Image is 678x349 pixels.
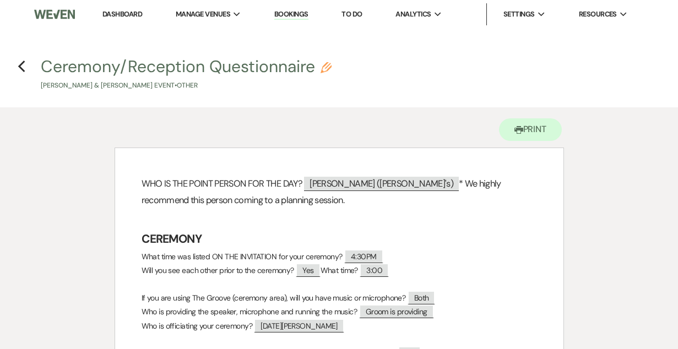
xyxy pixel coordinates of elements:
[41,80,332,91] p: [PERSON_NAME] & [PERSON_NAME] Event • Other
[142,291,537,305] p: If you are using The Groove (ceremony area), will you have music or microphone?
[142,176,537,208] h3: WHO IS THE POINT PERSON FOR THE DAY? * We highly recommend this person coming to a planning session.
[395,9,431,20] span: Analytics
[274,9,308,20] a: Bookings
[503,9,535,20] span: Settings
[41,58,332,91] button: Ceremony/Reception Questionnaire[PERSON_NAME] & [PERSON_NAME] Event•Other
[579,9,617,20] span: Resources
[341,9,362,19] a: To Do
[344,249,383,263] span: 4:30PM
[34,3,75,26] img: Weven Logo
[359,304,434,318] span: Groom is providing
[102,9,142,19] a: Dashboard
[142,305,537,319] p: Who is providing the speaker, microphone and running the music?
[499,118,562,141] button: Print
[304,177,459,191] span: [PERSON_NAME] ([PERSON_NAME]'s)
[142,264,537,277] p: Will you see each other prior to the ceremony? What time?
[176,9,230,20] span: Manage Venues
[296,263,320,277] span: Yes
[360,263,389,277] span: 3:00
[142,319,537,333] p: Who is officiating your ceremony?
[408,291,436,304] span: Both
[142,250,537,264] p: What time was listed ON THE INVITATION for your ceremony?
[142,231,202,247] strong: CEREMONY
[254,319,344,332] span: [DATE][PERSON_NAME]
